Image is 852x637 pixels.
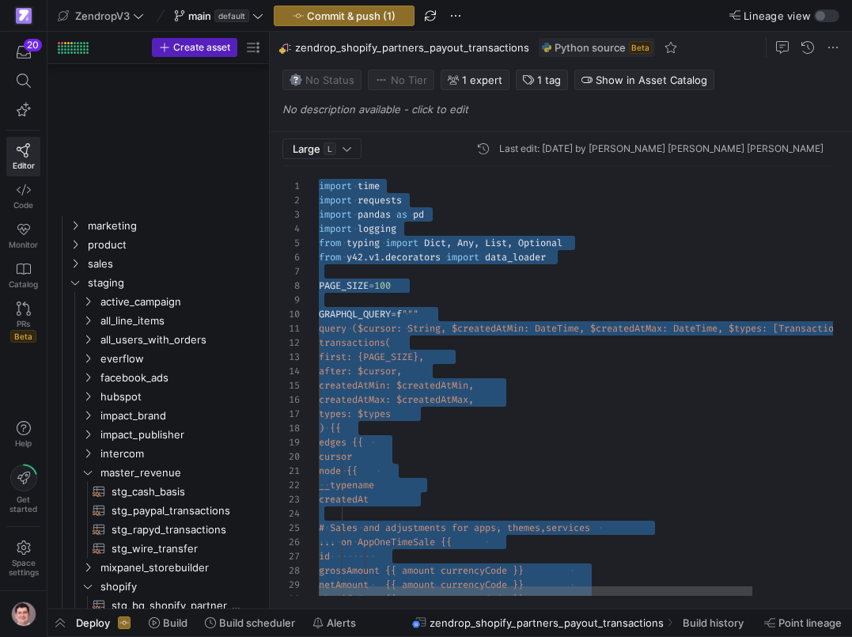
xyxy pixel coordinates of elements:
div: Press SPACE to select this row. [54,254,263,273]
span: impact_brand [100,407,260,425]
span: all_users_with_orders [100,331,260,349]
div: 6 [282,250,300,264]
button: 20 [6,38,40,66]
div: 25 [282,521,300,535]
div: 13 [282,350,300,364]
a: stg_rapyd_transactions​​​​​​​​​​ [54,520,263,539]
button: Help [6,414,40,455]
button: Create asset [152,38,237,57]
span: transactions( [319,336,391,349]
span: . [380,251,385,264]
span: sales [88,255,260,273]
span: L [324,142,336,155]
span: 1 tag [537,74,561,86]
div: Press SPACE to select this row. [54,368,263,387]
div: 8 [282,279,300,293]
a: stg_cash_basis​​​​​​​​​​ [54,482,263,501]
div: 29 [282,578,300,592]
span: y42 [346,251,363,264]
div: Press SPACE to select this row. [54,330,263,349]
button: https://storage.googleapis.com/y42-prod-data-exchange/images/G2kHvxVlt02YItTmblwfhPy4mK5SfUxFU6Tr... [6,597,40,631]
div: Press SPACE to select this row. [54,558,263,577]
span: master_revenue [100,464,260,482]
span: Create asset [173,42,230,53]
span: stg_wire_transfer​​​​​​​​​​ [112,540,244,558]
button: Commit & push (1) [274,6,415,26]
div: 3 [282,207,300,222]
span: zendrop_shopify_partners_payout_transactions [430,616,664,629]
div: 2 [282,193,300,207]
div: Press SPACE to select this row. [54,520,263,539]
span: v1 [369,251,380,264]
div: Press SPACE to select this row. [54,596,263,615]
span: Beta [629,41,652,54]
span: Point lineage [778,616,842,629]
span: Space settings [9,558,39,577]
button: 1 expert [441,70,509,90]
span: time [358,180,380,192]
span: staging [88,274,260,292]
span: No Status [290,74,354,86]
span: query ($cursor: String, $createdAtMin: DateTime, $ [319,322,596,335]
div: 12 [282,336,300,350]
div: 17 [282,407,300,421]
span: Build [163,616,187,629]
span: createdAt [319,493,369,506]
span: data_loader [485,251,546,264]
span: No Tier [375,74,427,86]
span: , [474,237,479,249]
div: Last edit: [DATE] by [PERSON_NAME] [PERSON_NAME] [PERSON_NAME] [499,143,824,154]
span: __typename [319,479,374,491]
button: ZendropV3 [54,6,148,26]
div: 18 [282,421,300,435]
span: after: $cursor, [319,365,402,377]
span: Optional [518,237,562,249]
span: import [319,222,352,235]
img: https://storage.googleapis.com/y42-prod-data-exchange/images/qZXOSqkTtPuVcXVzF40oUlM07HVTwZXfPK0U... [16,8,32,24]
span: edges {{ [319,436,363,449]
span: 100 [374,279,391,292]
span: PRs [17,319,30,328]
span: requests [358,194,402,207]
div: Press SPACE to select this row. [54,577,263,596]
span: import [319,208,352,221]
a: Editor [6,137,40,176]
span: netAmount {{ amount currencyCode }} [319,578,524,591]
span: createdAtMin: $createdAtMin, [319,379,474,392]
span: = [391,308,396,320]
span: logging [358,222,396,235]
div: 20 [24,39,42,51]
span: Code [13,200,33,210]
span: decorators [385,251,441,264]
div: Press SPACE to select this row. [54,501,263,520]
span: """ [402,308,418,320]
button: Getstarted [6,458,40,520]
span: typing [346,237,380,249]
img: https://storage.googleapis.com/y42-prod-data-exchange/images/G2kHvxVlt02YItTmblwfhPy4mK5SfUxFU6Tr... [11,601,36,627]
span: import [319,180,352,192]
span: Show in Asset Catalog [596,74,707,86]
span: shopify [100,578,260,596]
span: id [319,550,330,563]
span: pd [413,208,424,221]
div: 9 [282,293,300,307]
span: createdAtMax: $createdAtMax, [319,393,474,406]
span: all_line_items [100,312,260,330]
span: import [446,251,479,264]
span: facebook_ads [100,369,260,387]
span: from [319,237,341,249]
div: Press SPACE to select this row. [54,463,263,482]
div: 1 [282,179,300,193]
span: Dict [424,237,446,249]
div: 10 [282,307,300,321]
span: Beta [10,330,36,343]
a: https://storage.googleapis.com/y42-prod-data-exchange/images/qZXOSqkTtPuVcXVzF40oUlM07HVTwZXfPK0U... [6,2,40,29]
span: services [546,521,590,534]
div: 7 [282,264,300,279]
span: # Sales and adjustments for apps, themes, [319,521,546,534]
a: Catalog [6,256,40,295]
a: stg_bq_shopify_partner_api__zendrop_shopify_api_shopify_app_subscription_sale_historical​​​​​​​​​​ [54,596,263,615]
span: import [385,237,418,249]
span: Build scheduler [219,616,295,629]
span: Build history [683,616,744,629]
